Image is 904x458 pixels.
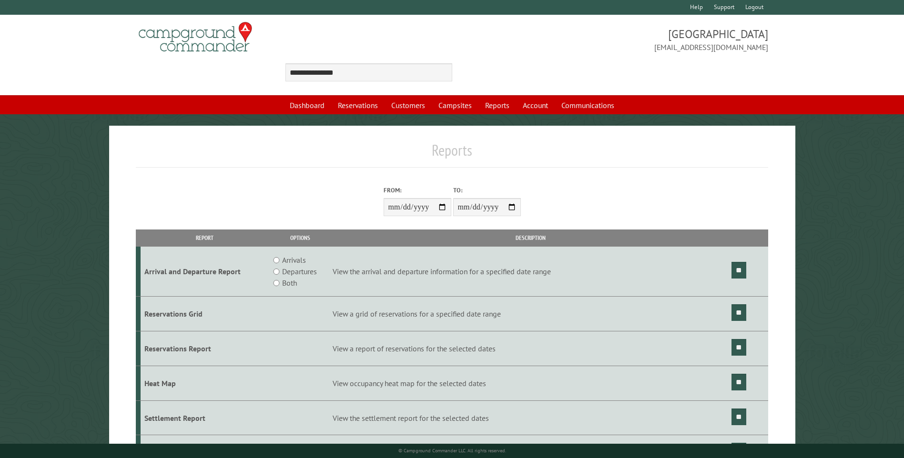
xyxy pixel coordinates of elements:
[141,331,269,366] td: Reservations Report
[282,277,297,289] label: Both
[331,247,730,297] td: View the arrival and departure information for a specified date range
[282,266,317,277] label: Departures
[141,247,269,297] td: Arrival and Departure Report
[331,229,730,246] th: Description
[269,229,331,246] th: Options
[556,96,620,114] a: Communications
[433,96,477,114] a: Campsites
[331,331,730,366] td: View a report of reservations for the selected dates
[517,96,554,114] a: Account
[398,448,506,454] small: © Campground Commander LLC. All rights reserved.
[331,366,730,400] td: View occupancy heat map for the selected dates
[386,96,431,114] a: Customers
[141,297,269,331] td: Reservations Grid
[452,26,768,53] span: [GEOGRAPHIC_DATA] [EMAIL_ADDRESS][DOMAIN_NAME]
[331,297,730,331] td: View a grid of reservations for a specified date range
[453,186,521,195] label: To:
[141,400,269,435] td: Settlement Report
[141,229,269,246] th: Report
[136,19,255,56] img: Campground Commander
[331,400,730,435] td: View the settlement report for the selected dates
[479,96,515,114] a: Reports
[332,96,384,114] a: Reservations
[141,366,269,400] td: Heat Map
[284,96,330,114] a: Dashboard
[384,186,451,195] label: From:
[136,141,768,167] h1: Reports
[282,254,306,266] label: Arrivals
